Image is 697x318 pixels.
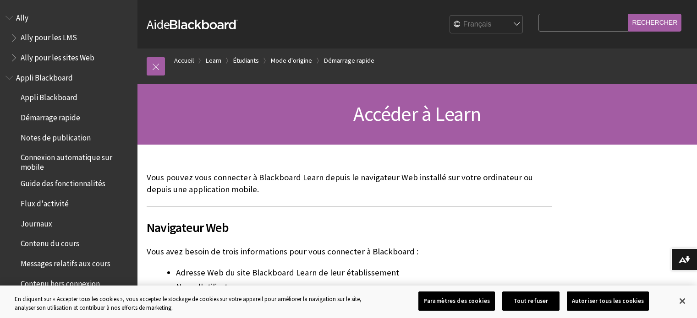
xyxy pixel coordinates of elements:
[21,256,110,268] span: Messages relatifs aux cours
[21,236,79,248] span: Contenu du cours
[324,55,374,66] a: Démarrage rapide
[628,14,682,32] input: Rechercher
[271,55,312,66] a: Mode d'origine
[147,16,238,32] a: AideBlackboard
[672,291,692,311] button: Fermer
[21,130,91,142] span: Notes de publication
[450,16,523,34] select: Site Language Selector
[147,172,552,195] p: Vous pouvez vous connecter à Blackboard Learn depuis le navigateur Web installé sur votre ordinat...
[21,176,105,189] span: Guide des fonctionnalités
[567,291,649,311] button: Autoriser tous les cookies
[21,110,80,122] span: Démarrage rapide
[176,280,552,293] li: Nom d'utilisateur
[5,10,132,65] nav: Book outline for Anthology Ally Help
[21,50,94,62] span: Ally pour les sites Web
[21,30,77,43] span: Ally pour les LMS
[170,20,238,29] strong: Blackboard
[21,150,131,172] span: Connexion automatique sur mobile
[21,216,52,228] span: Journaux
[16,10,28,22] span: Ally
[21,90,77,102] span: Appli Blackboard
[418,291,495,311] button: Paramètres des cookies
[176,266,552,279] li: Adresse Web du site Blackboard Learn de leur établissement
[147,206,552,237] h2: Navigateur Web
[206,55,221,66] a: Learn
[174,55,194,66] a: Accueil
[353,101,481,126] span: Accéder à Learn
[147,246,552,258] p: Vous avez besoin de trois informations pour vous connecter à Blackboard :
[16,70,73,82] span: Appli Blackboard
[21,276,100,288] span: Contenu hors connexion
[15,295,384,313] div: En cliquant sur « Accepter tous les cookies », vous acceptez le stockage de cookies sur votre app...
[233,55,259,66] a: Étudiants
[502,291,560,311] button: Tout refuser
[21,196,69,208] span: Flux d'activité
